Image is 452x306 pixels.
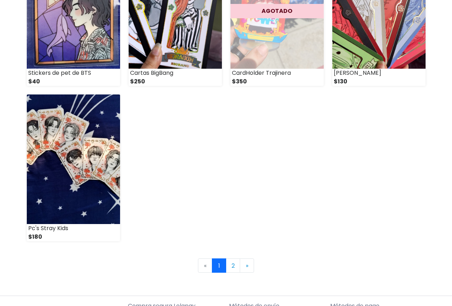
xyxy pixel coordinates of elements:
div: $40 [27,77,120,86]
span: » [246,262,248,270]
nav: Page navigation [27,258,426,273]
a: Pc's Stray Kids $180 [27,94,120,241]
div: $350 [230,77,324,86]
img: small_1745370938463.jpeg [27,94,120,224]
div: CardHolder Trajinera [230,69,324,77]
a: 1 [212,258,226,273]
div: AGOTADO [230,4,324,18]
a: 2 [226,258,240,273]
div: Pc's Stray Kids [27,224,120,233]
div: Stickers de pet de BTS [27,69,120,77]
div: $180 [27,233,120,241]
div: [PERSON_NAME] [332,69,426,77]
div: $250 [129,77,222,86]
div: $130 [332,77,426,86]
div: Cartas BigBang [129,69,222,77]
a: Next [240,258,254,273]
